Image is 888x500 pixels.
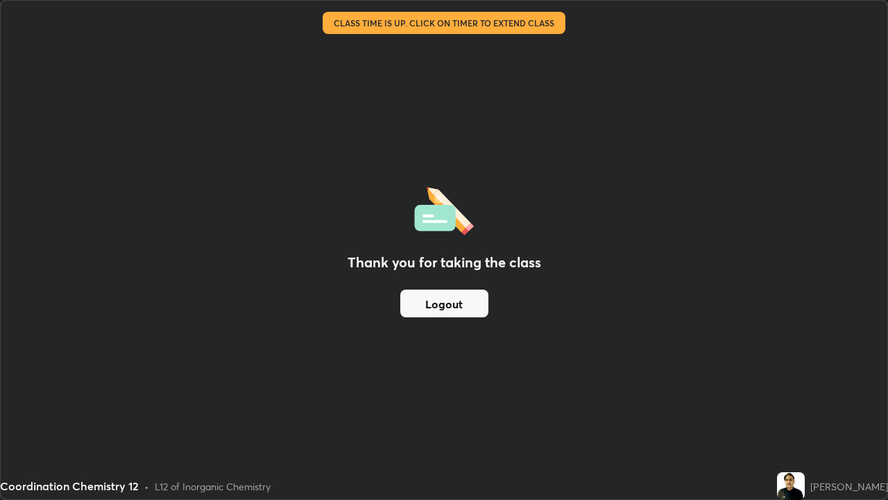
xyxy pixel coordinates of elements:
div: • [144,479,149,494]
img: offlineFeedback.1438e8b3.svg [414,183,474,235]
div: [PERSON_NAME] [810,479,888,494]
button: Logout [400,290,488,317]
img: 756836a876de46d1bda29e5641fbe2af.jpg [777,472,805,500]
h2: Thank you for taking the class [348,252,541,273]
div: L12 of Inorganic Chemistry [155,479,271,494]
